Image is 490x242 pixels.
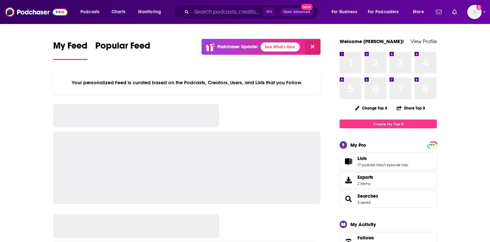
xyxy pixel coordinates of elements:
[53,40,87,55] span: My Feed
[411,38,437,44] a: View Profile
[357,193,378,199] a: Searches
[357,174,373,180] span: Exports
[340,153,437,170] span: Lists
[467,5,482,19] img: User Profile
[413,7,424,17] span: More
[138,7,161,17] span: Monitoring
[342,157,355,166] a: Lists
[301,4,313,10] span: New
[80,7,99,17] span: Podcasts
[95,40,150,55] span: Popular Feed
[357,235,374,241] span: Follows
[342,194,355,203] a: Searches
[342,176,355,185] span: Exports
[53,72,321,94] div: Your personalized Feed is curated based on the Podcasts, Creators, Users, and Lists that you Follow.
[340,171,437,189] a: Exports
[76,7,108,17] button: open menu
[340,190,437,208] span: Searches
[283,10,310,14] span: Open Advanced
[192,7,263,17] input: Search podcasts, credits, & more...
[350,221,376,227] div: My Activity
[263,8,275,16] span: ⌘ K
[357,163,383,167] a: 17 podcast lists
[357,156,408,161] a: Lists
[261,42,300,52] a: See What's New
[467,5,482,19] span: Logged in as EllaRoseMurphy
[351,104,391,112] button: Change Top 8
[383,163,408,167] a: 0 episode lists
[280,8,313,16] button: Open AdvancedNew
[134,7,169,17] button: open menu
[476,5,482,10] svg: Email not verified
[396,102,426,114] button: Share Top 8
[449,6,460,17] a: Show notifications dropdown
[467,5,482,19] button: Show profile menu
[357,200,370,205] a: 3 saved
[368,7,399,17] span: For Podcasters
[340,120,437,128] a: Create My Top 8
[357,235,417,241] a: Follows
[408,7,432,17] button: open menu
[350,142,366,148] div: My Pro
[5,6,67,18] img: Podchaser - Follow, Share and Rate Podcasts
[357,156,367,161] span: Lists
[111,7,125,17] span: Charts
[340,38,404,44] a: Welcome [PERSON_NAME]!
[180,5,325,19] div: Search podcasts, credits, & more...
[217,44,258,50] p: Podchaser Update!
[332,7,357,17] span: For Business
[327,7,365,17] button: open menu
[95,40,150,60] a: Popular Feed
[357,181,373,186] span: 2 items
[364,7,408,17] button: open menu
[53,40,87,60] a: My Feed
[383,163,383,167] span: ,
[428,142,436,147] a: PRO
[433,6,444,17] a: Show notifications dropdown
[107,7,129,17] a: Charts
